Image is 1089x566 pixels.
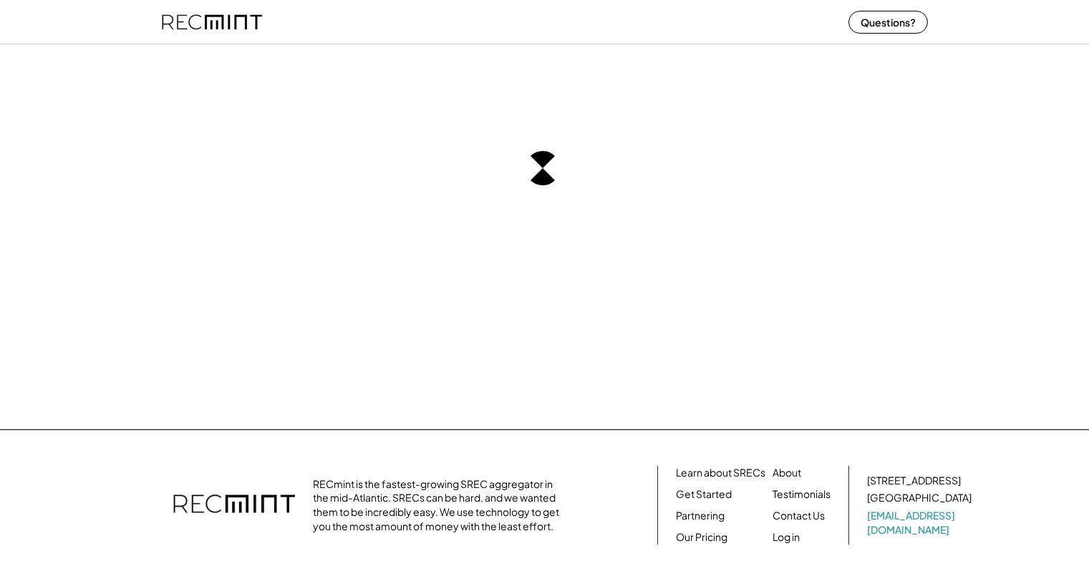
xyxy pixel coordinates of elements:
[676,509,725,523] a: Partnering
[773,487,831,502] a: Testimonials
[867,509,974,537] a: [EMAIL_ADDRESS][DOMAIN_NAME]
[313,477,567,533] div: RECmint is the fastest-growing SREC aggregator in the mid-Atlantic. SRECs can be hard, and we wan...
[162,3,262,41] img: recmint-logotype%403x%20%281%29.jpeg
[773,530,800,545] a: Log in
[848,11,928,34] button: Questions?
[173,480,295,530] img: recmint-logotype%403x.png
[676,487,732,502] a: Get Started
[773,509,825,523] a: Contact Us
[773,466,801,480] a: About
[867,474,961,488] div: [STREET_ADDRESS]
[867,491,972,505] div: [GEOGRAPHIC_DATA]
[676,530,727,545] a: Our Pricing
[676,466,765,480] a: Learn about SRECs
